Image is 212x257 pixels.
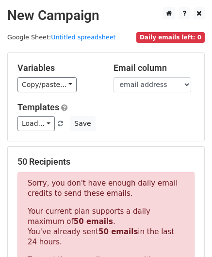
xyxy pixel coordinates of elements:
p: Sorry, you don't have enough daily email credits to send these emails. [28,178,184,199]
p: Your current plan supports a daily maximum of . You've already sent in the last 24 hours. [28,206,184,247]
strong: 50 emails [98,227,138,236]
span: Daily emails left: 0 [136,32,205,43]
a: Untitled spreadsheet [51,34,115,41]
strong: 50 emails [74,217,113,226]
a: Copy/paste... [17,77,77,92]
h5: Email column [114,63,195,73]
small: Google Sheet: [7,34,116,41]
a: Daily emails left: 0 [136,34,205,41]
a: Load... [17,116,55,131]
button: Save [70,116,95,131]
h5: 50 Recipients [17,156,195,167]
h5: Variables [17,63,99,73]
h2: New Campaign [7,7,205,24]
a: Templates [17,102,59,112]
